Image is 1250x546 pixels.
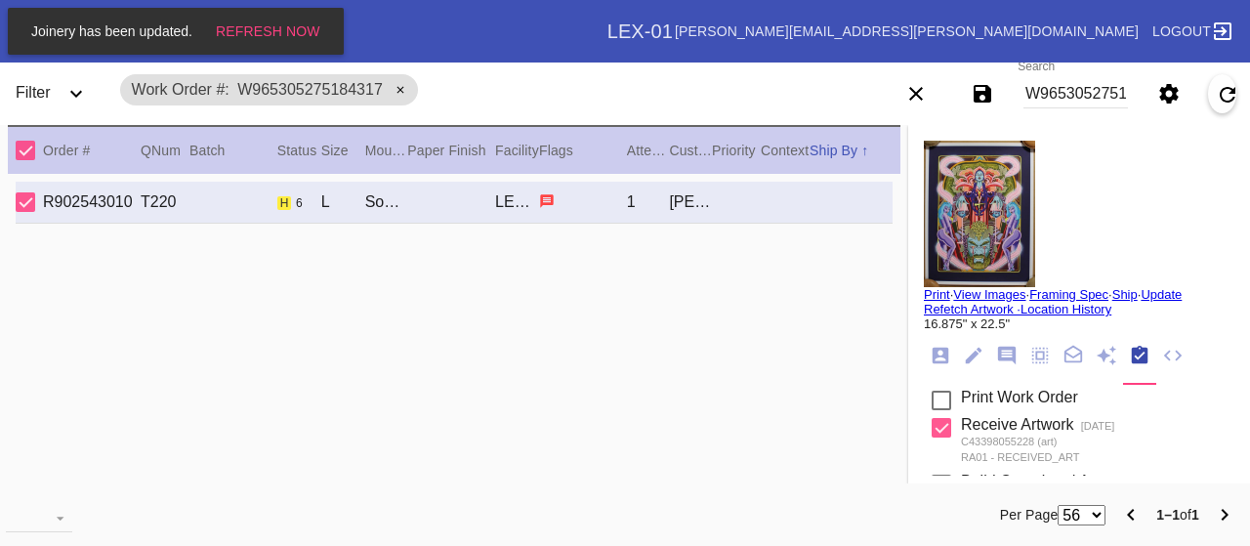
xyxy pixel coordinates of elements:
[810,139,893,162] div: Ship By ↑
[1156,503,1199,526] div: of
[25,23,198,39] span: Joinery has been updated.
[810,143,857,158] span: Ship By
[1205,495,1244,534] button: Next Page
[141,139,189,162] div: QNum
[237,81,383,98] span: W965305275184317
[963,74,1002,113] button: Save filters
[961,416,1074,433] span: Receive Artwork
[1129,345,1150,368] ng-md-icon: Workflow
[296,196,303,210] span: 6
[953,287,1025,302] a: View Images
[627,193,670,211] div: 1
[321,143,349,158] span: Size
[365,193,408,211] div: Somerset / No Mat
[216,23,320,39] span: Refresh Now
[1162,345,1184,368] ng-md-icon: JSON Files
[669,139,712,162] div: Customer
[365,139,408,162] div: Moulding / Mat
[141,193,189,211] div: T220
[132,81,229,98] span: Work Order #
[321,193,365,211] div: L
[1156,507,1180,523] b: 1–1
[1149,74,1188,113] button: Settings
[932,389,1078,408] md-checkbox: Print Work Order
[210,14,326,49] button: Refresh Now
[539,192,555,209] span: Has instructions from customer. Has instructions from business.
[16,189,45,215] md-checkbox: Select Work Order
[189,139,277,162] div: Batch
[57,74,96,113] button: Expand
[16,135,45,166] md-checkbox: Select All
[896,74,936,113] button: Clear filters
[675,23,1139,39] a: [PERSON_NAME][EMAIL_ADDRESS][PERSON_NAME][DOMAIN_NAME]
[627,139,670,162] div: Attempt
[43,139,141,162] div: Order #
[1096,345,1117,368] ng-md-icon: Add Ons
[321,139,365,162] div: Size
[712,139,761,162] div: Priority
[8,66,109,121] div: FilterExpand
[961,389,1078,405] span: Print Work Order
[1062,345,1084,368] ng-md-icon: Package Note
[607,21,673,43] div: LEX-01
[1146,14,1234,49] a: Logout
[6,503,72,532] md-select: download-file: Download...
[1029,287,1108,302] a: Framing Spec
[277,139,321,162] div: Status
[1208,74,1236,113] button: Refresh
[961,473,1099,489] span: Build Completed Art
[277,196,292,210] span: Hold
[16,84,51,101] span: Filter
[280,196,289,210] span: h
[924,302,1021,316] a: Refetch Artwork ·
[1141,287,1182,302] a: Update
[761,139,810,162] div: Context
[1112,287,1138,302] a: Ship
[407,139,495,162] div: Paper Finish
[1021,302,1111,316] a: Location History
[1152,23,1211,39] span: Logout
[961,434,1114,465] div: C43398055228 (art) RA01 - RECEIVED_ART
[932,473,1112,522] md-checkbox: Build Completed Art C12694589868 (completed_art) CA01 - COMPLETED_ART
[861,143,868,158] span: ↑
[539,139,627,162] div: Flags
[16,182,893,224] div: Select Work OrderR902543010T220Hold 6 workflow steps remainingLSomerset / No MatLEX-011[PERSON_NAME]
[924,287,950,302] a: Print
[924,287,1234,331] div: · · · ·
[996,345,1018,368] ng-md-icon: Notes
[1029,345,1051,368] ng-md-icon: Measurements
[904,93,928,108] ng-md-icon: Clear filters
[495,139,539,162] div: Facility
[1111,495,1150,534] button: Previous Page
[669,193,712,211] div: [PERSON_NAME]
[1191,507,1199,523] b: 1
[1000,503,1059,526] label: Per Page
[924,316,1234,331] div: 16.875" x 22.5"
[963,345,984,368] ng-md-icon: Work Order Fields
[712,143,756,158] span: Priority
[930,345,951,368] ng-md-icon: Order Info
[296,196,303,210] span: 6 workflow steps remaining
[932,416,1114,465] md-checkbox: Receive Artwork a day ago C43398055228 (art) RA01 - RECEIVED_ART
[495,193,539,211] div: LEX-01
[924,141,1035,287] img: c_inside,w_600,h_600.auto
[43,193,141,211] div: R902543010
[1081,420,1115,432] span: by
